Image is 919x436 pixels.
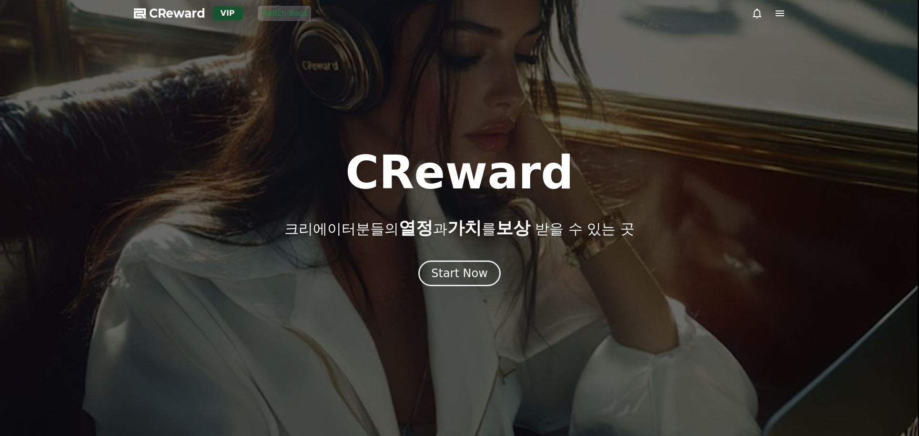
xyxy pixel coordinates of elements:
[213,7,242,20] div: VIP
[431,266,488,281] div: Start Now
[496,218,530,238] span: 보상
[258,6,312,21] button: Switch Back
[284,218,634,238] p: 크리에이터분들의 과 를 받을 수 있는 곳
[149,6,205,21] span: CReward
[399,218,433,238] span: 열정
[134,6,205,21] a: CReward
[447,218,482,238] span: 가치
[345,150,574,196] h1: CReward
[418,270,501,279] a: Start Now
[418,260,501,286] button: Start Now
